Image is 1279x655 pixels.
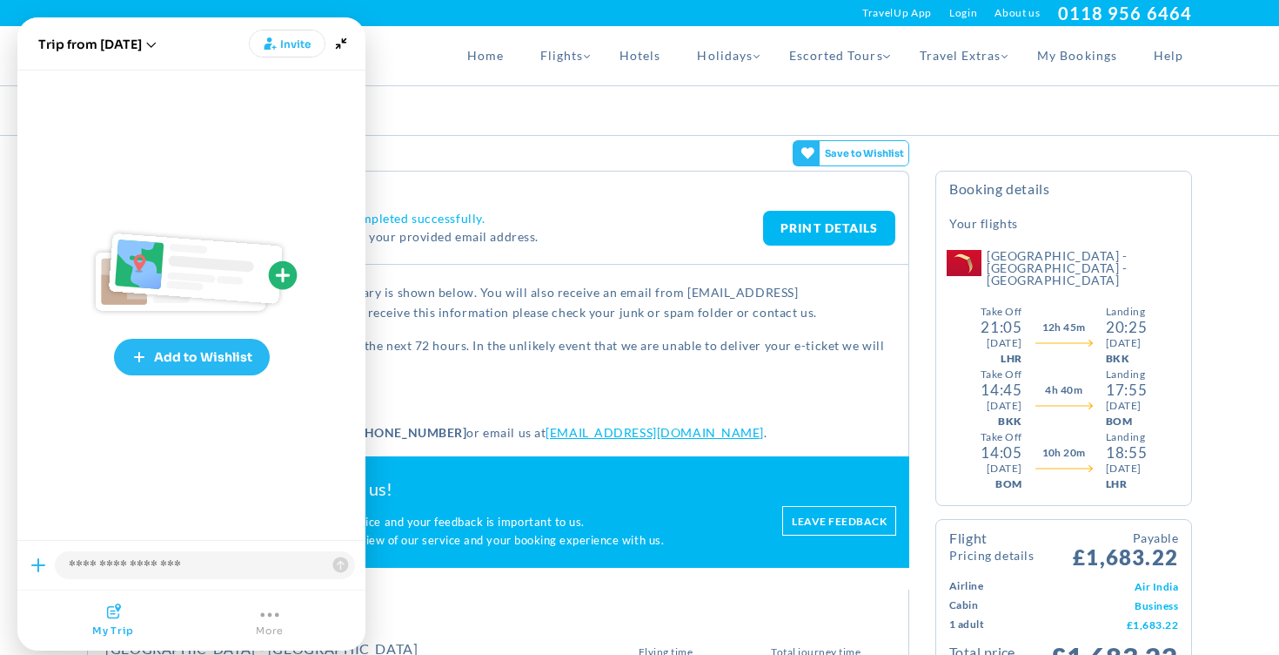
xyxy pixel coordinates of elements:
[1042,577,1179,596] td: Air India
[1106,445,1147,461] div: 18:55
[1042,615,1179,634] td: £1,683.22
[1073,529,1178,568] span: £1,683.22
[449,26,522,85] a: Home
[101,282,895,323] p: Your booking has been created and the itinerary is shown below. You will also receive an email fr...
[987,250,1178,287] h5: [GEOGRAPHIC_DATA] - [GEOGRAPHIC_DATA] - [GEOGRAPHIC_DATA]
[782,506,896,536] a: Leave feedback
[763,211,895,246] a: PRINT DETAILS
[546,425,764,440] a: [EMAIL_ADDRESS][DOMAIN_NAME]
[987,335,1022,351] div: [DATE]
[679,26,770,85] a: Holidays
[981,445,1021,461] div: 14:05
[1106,382,1147,398] div: 17:55
[601,26,679,85] a: Hotels
[1042,445,1086,461] span: 10h 20m
[101,335,895,376] p: You should expect to receive your e-ticket in the next 72 hours. In the unlikely event that we ar...
[981,304,1022,320] div: Take Off
[949,180,1178,211] h4: Booking Details
[949,531,1034,562] h4: Flight
[987,461,1022,476] div: [DATE]
[144,226,763,246] p: A confirmation email has been sent to your provided email address.
[1106,429,1147,445] div: Landing
[1045,382,1082,398] span: 4h 40m
[771,26,901,85] a: Escorted Tours
[981,367,1022,382] div: Take Off
[949,215,1018,233] h5: Your Flights
[1106,304,1147,320] div: Landing
[1106,320,1147,335] div: 20:25
[981,382,1021,398] div: 14:45
[144,211,763,226] h4: Thank You. Your booking has been completed successfully.
[793,140,910,166] gamitee-button: Get your friends' opinions
[352,425,467,440] strong: [PHONE_NUMBER]
[987,398,1022,414] div: [DATE]
[1042,320,1086,335] span: 12h 45m
[101,604,895,622] h2: Flight Details
[949,596,1042,615] td: Cabin
[1106,335,1147,351] div: [DATE]
[522,26,601,85] a: Flights
[1135,26,1192,85] a: Help
[1042,596,1179,615] td: Business
[100,513,765,550] p: We are continuously working to improve our service and your feedback is important to us. We will ...
[947,250,981,276] img: Air India
[101,422,895,442] p: For any further assistance please call us on or email us at .
[998,414,1021,429] div: BKK
[981,320,1021,335] div: 21:05
[1106,414,1147,429] div: BOM
[981,429,1022,445] div: Take Off
[995,476,1021,492] div: BOM
[17,17,365,651] gamitee-draggable-frame: Joyned Window
[1001,351,1021,367] div: LHR
[1106,476,1147,492] div: LHR
[949,615,1042,634] td: 1 Adult
[1106,351,1147,367] div: BKK
[1019,26,1135,85] a: My Bookings
[949,550,1034,562] small: Pricing Details
[901,26,1020,85] a: Travel Extras
[1073,529,1178,547] small: Payable
[101,180,895,198] h2: Booking Confirmation
[1058,3,1192,24] a: 0118 956 6464
[1106,367,1147,382] div: Landing
[1106,398,1147,414] div: [DATE]
[100,478,765,500] h2: Please share your experience with us!
[949,577,1042,596] td: Airline
[1106,461,1147,476] div: [DATE]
